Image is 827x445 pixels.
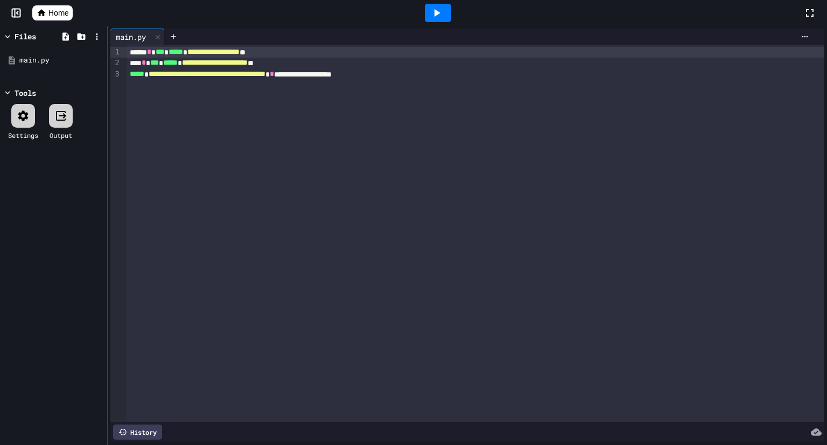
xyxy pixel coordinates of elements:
a: Home [32,5,73,20]
div: Tools [15,87,36,99]
span: Home [48,8,68,18]
div: 1 [110,47,121,58]
div: 2 [110,58,121,68]
div: main.py [19,55,103,66]
div: Files [15,31,36,42]
div: main.py [110,29,165,45]
iframe: chat widget [782,402,816,434]
div: main.py [110,31,151,43]
div: 3 [110,69,121,80]
iframe: chat widget [738,355,816,401]
div: Settings [8,130,38,140]
div: History [113,425,162,440]
div: Output [50,130,72,140]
